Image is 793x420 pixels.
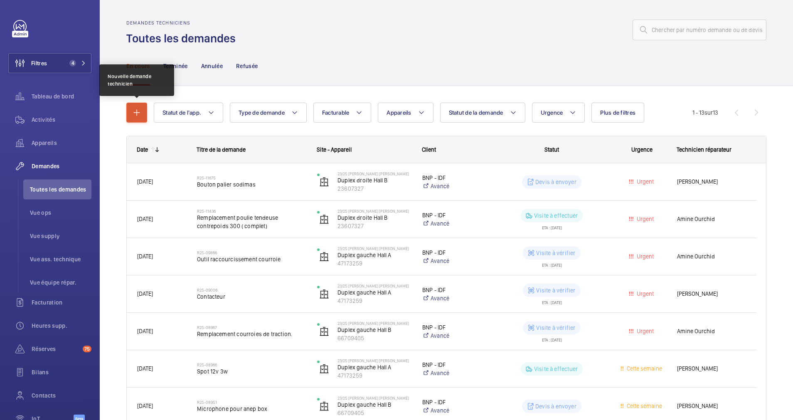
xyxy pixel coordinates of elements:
[30,209,91,217] span: Vue ops
[378,103,433,123] button: Appareils
[422,219,486,228] a: Avancé
[337,246,411,251] p: 23/25 [PERSON_NAME] [PERSON_NAME]
[535,402,576,410] p: Devis à envoyer
[108,73,166,88] div: Nouvelle demande technicien
[126,31,241,46] h1: Toutes les demandes
[154,103,223,123] button: Statut de l'app.
[8,53,91,73] button: Filtres4
[422,257,486,265] a: Avancé
[422,369,486,377] a: Avancé
[230,103,307,123] button: Type de demande
[440,103,525,123] button: Statut de la demande
[197,292,306,301] span: Contacteur
[137,403,153,409] span: [DATE]
[197,146,246,153] span: Titre de la demande
[422,146,436,153] span: Client
[32,298,91,307] span: Facturation
[337,409,411,417] p: 66709405
[319,327,329,336] img: elevator.svg
[532,103,585,123] button: Urgence
[422,294,486,302] a: Avancé
[31,59,47,67] span: Filtres
[635,216,654,222] span: Urgent
[535,178,576,186] p: Devis à envoyer
[422,398,486,406] p: BNP - IDF
[337,334,411,342] p: 66709405
[201,62,223,70] p: Annulée
[197,180,306,189] span: Bouton palier sodimas
[32,322,91,330] span: Heures supp.
[422,174,486,182] p: BNP - IDF
[422,248,486,257] p: BNP - IDF
[337,326,411,334] p: Duplex gauche Hall B
[625,403,662,409] span: Cette semaine
[541,109,563,116] span: Urgence
[137,178,153,185] span: [DATE]
[337,321,411,326] p: 23/25 [PERSON_NAME] [PERSON_NAME]
[422,361,486,369] p: BNP - IDF
[137,365,153,372] span: [DATE]
[197,287,306,292] h2: R25-09006
[337,222,411,230] p: 23607327
[239,109,285,116] span: Type de demande
[635,290,654,297] span: Urgent
[30,232,91,240] span: Vue supply
[633,20,766,40] input: Chercher par numéro demande ou de devis
[30,278,91,287] span: Vue équipe répar.
[337,297,411,305] p: 47173259
[337,171,411,176] p: 23/25 [PERSON_NAME] [PERSON_NAME]
[536,324,575,332] p: Visite à vérifier
[30,185,91,194] span: Toutes les demandes
[337,176,411,184] p: Duplex droite Hall B
[422,182,486,190] a: Avancé
[163,62,188,70] p: Terminée
[542,334,562,342] div: ETA : [DATE]
[625,365,662,372] span: Cette semaine
[677,364,746,373] span: [PERSON_NAME]
[163,109,201,116] span: Statut de l'app.
[422,332,486,340] a: Avancé
[544,146,559,153] span: Statut
[536,286,575,295] p: Visite à vérifier
[32,391,91,400] span: Contacts
[422,406,486,415] a: Avancé
[317,146,352,153] span: Site - Appareil
[337,251,411,259] p: Duplex gauche Hall A
[337,358,411,363] p: 23/25 [PERSON_NAME] [PERSON_NAME]
[677,214,746,224] span: Amine Ourchid
[337,363,411,371] p: Duplex gauche Hall A
[319,214,329,224] img: elevator.svg
[387,109,411,116] span: Appareils
[591,103,644,123] button: Plus de filtres
[69,60,76,66] span: 4
[449,109,503,116] span: Statut de la demande
[542,297,562,305] div: ETA : [DATE]
[542,222,562,230] div: ETA : [DATE]
[197,214,306,230] span: Remplacement poulie tendeuse contrepoids 300 ( complet)
[137,328,153,334] span: [DATE]
[677,327,746,336] span: Amine Ourchid
[337,184,411,193] p: 23607327
[692,110,718,115] span: 1 - 13 13
[422,323,486,332] p: BNP - IDF
[32,139,91,147] span: Appareils
[677,289,746,299] span: [PERSON_NAME]
[337,209,411,214] p: 23/25 [PERSON_NAME] [PERSON_NAME]
[32,345,79,353] span: Réserves
[126,20,241,26] h2: Demandes techniciens
[677,252,746,261] span: Amine Ourchid
[32,92,91,101] span: Tableau de bord
[137,253,153,260] span: [DATE]
[337,371,411,380] p: 47173259
[197,400,306,405] h2: R25-08951
[631,146,653,153] span: Urgence
[319,401,329,411] img: elevator.svg
[635,328,654,334] span: Urgent
[313,103,372,123] button: Facturable
[197,250,306,255] h2: R25-09866
[635,253,654,260] span: Urgent
[30,255,91,263] span: Vue ass. technique
[197,405,306,413] span: Microphone pour anep box
[319,364,329,374] img: elevator.svg
[337,283,411,288] p: 23/25 [PERSON_NAME] [PERSON_NAME]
